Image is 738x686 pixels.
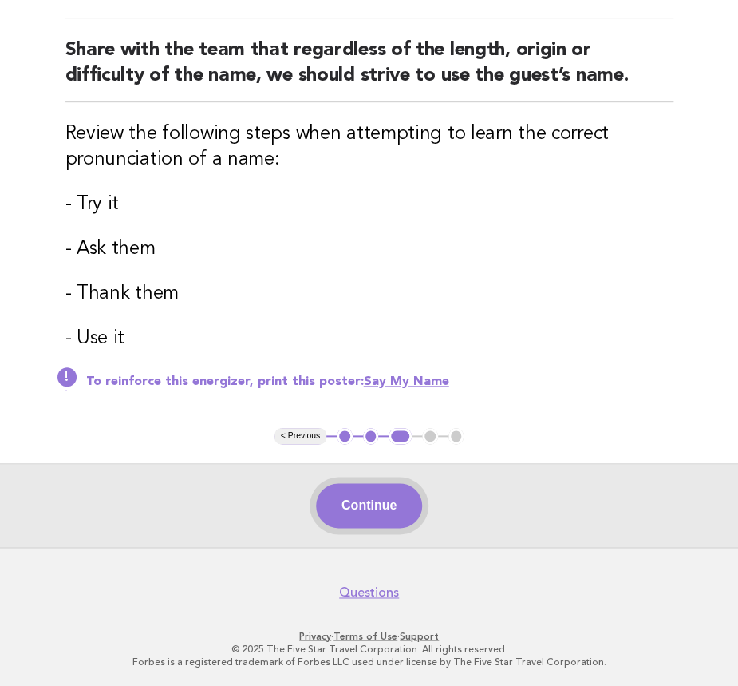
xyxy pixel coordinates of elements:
[299,630,331,641] a: Privacy
[65,281,673,307] h3: - Thank them
[65,192,673,217] h3: - Try it
[333,630,397,641] a: Terms of Use
[400,630,439,641] a: Support
[316,483,422,528] button: Continue
[22,629,716,642] p: · ·
[339,585,399,601] a: Questions
[65,326,673,351] h3: - Use it
[389,428,412,444] button: 3
[65,38,673,102] h2: Share with the team that regardless of the length, origin or difficulty of the name, we should st...
[274,428,326,444] button: < Previous
[22,655,716,668] p: Forbes is a registered trademark of Forbes LLC used under license by The Five Star Travel Corpora...
[65,236,673,262] h3: - Ask them
[22,642,716,655] p: © 2025 The Five Star Travel Corporation. All rights reserved.
[65,121,673,172] h3: Review the following steps when attempting to learn the correct pronunciation of a name:
[86,374,673,390] p: To reinforce this energizer, print this poster:
[337,428,353,444] button: 1
[364,375,449,388] a: Say My Name
[363,428,379,444] button: 2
